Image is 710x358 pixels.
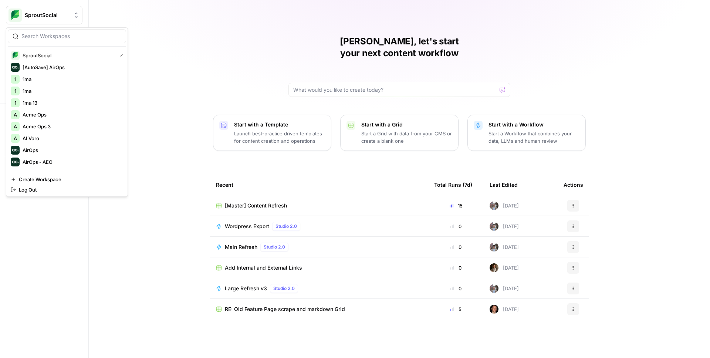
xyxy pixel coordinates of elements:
img: a2mlt6f1nb2jhzcjxsuraj5rj4vi [490,201,498,210]
span: SproutSocial [25,11,70,19]
input: What would you like to create today? [293,86,497,94]
a: Create Workspace [8,174,126,185]
span: A [14,111,17,118]
span: RE: Old Feature Page scrape and markdown Grid [225,305,345,313]
a: Wordpress ExportStudio 2.0 [216,222,422,231]
p: Start a Grid with data from your CMS or create a blank one [361,130,452,145]
div: 0 [434,223,478,230]
img: [AutoSave] AirOps Logo [11,63,20,72]
div: Last Edited [490,175,518,195]
div: [DATE] [490,243,519,251]
img: SproutSocial Logo [9,9,22,22]
button: Start with a WorkflowStart a Workflow that combines your data, LLMs and human review [467,115,586,151]
span: Create Workspace [19,176,120,183]
button: Start with a TemplateLaunch best-practice driven templates for content creation and operations [213,115,331,151]
span: AI Voro [23,135,120,142]
p: Start with a Grid [361,121,452,128]
span: SproutSocial [23,52,114,59]
a: Main RefreshStudio 2.0 [216,243,422,251]
span: 1ma 13 [23,99,120,107]
button: Start with a GridStart a Grid with data from your CMS or create a blank one [340,115,459,151]
span: Log Out [19,186,120,193]
button: Workspace: SproutSocial [6,6,82,24]
a: Log Out [8,185,126,195]
span: Acme Ops 3 [23,123,120,130]
span: A [14,135,17,142]
div: 0 [434,243,478,251]
span: [Master] Content Refresh [225,202,287,209]
span: AirOps - AEO [23,158,120,166]
span: Main Refresh [225,243,257,251]
div: [DATE] [490,222,519,231]
img: AirOps Logo [11,146,20,155]
img: a2mlt6f1nb2jhzcjxsuraj5rj4vi [490,222,498,231]
span: 1 [14,87,16,95]
p: Start with a Workflow [488,121,579,128]
div: [DATE] [490,263,519,272]
span: 1ma [23,75,120,83]
input: Search Workspaces [21,33,121,40]
span: 1ma [23,87,120,95]
img: a2mlt6f1nb2jhzcjxsuraj5rj4vi [490,243,498,251]
div: [DATE] [490,305,519,314]
span: A [14,123,17,130]
div: [DATE] [490,284,519,293]
img: nidj78gyc87sxn50zbxy3eyugx9v [490,263,498,272]
span: 1 [14,99,16,107]
p: Start with a Template [234,121,325,128]
img: nq2kc3u3u5yccw6vvrfdeusiiz4x [490,305,498,314]
a: RE: Old Feature Page scrape and markdown Grid [216,305,422,313]
a: Add Internal and External Links [216,264,422,271]
img: SproutSocial Logo [11,51,20,60]
h1: [PERSON_NAME], let's start your next content workflow [288,36,510,59]
img: a2mlt6f1nb2jhzcjxsuraj5rj4vi [490,284,498,293]
div: 15 [434,202,478,209]
a: Large Refresh v3Studio 2.0 [216,284,422,293]
span: Acme Ops [23,111,120,118]
div: Total Runs (7d) [434,175,472,195]
span: Studio 2.0 [275,223,297,230]
span: Add Internal and External Links [225,264,302,271]
span: 1 [14,75,16,83]
div: 0 [434,285,478,292]
span: Studio 2.0 [273,285,295,292]
div: 5 [434,305,478,313]
p: Launch best-practice driven templates for content creation and operations [234,130,325,145]
a: [Master] Content Refresh [216,202,422,209]
span: AirOps [23,146,120,154]
span: [AutoSave] AirOps [23,64,120,71]
div: 0 [434,264,478,271]
div: Recent [216,175,422,195]
span: Studio 2.0 [264,244,285,250]
p: Start a Workflow that combines your data, LLMs and human review [488,130,579,145]
div: Workspace: SproutSocial [6,27,128,197]
div: [DATE] [490,201,519,210]
span: Wordpress Export [225,223,269,230]
span: Large Refresh v3 [225,285,267,292]
div: Actions [564,175,583,195]
img: AirOps - AEO Logo [11,158,20,166]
